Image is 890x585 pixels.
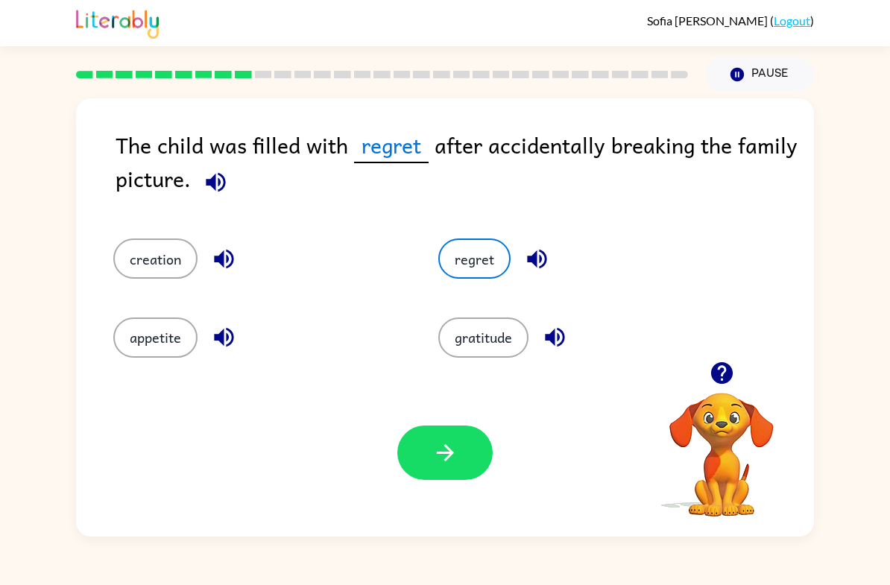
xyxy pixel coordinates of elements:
button: gratitude [438,317,528,358]
video: Your browser must support playing .mp4 files to use Literably. Please try using another browser. [647,370,796,519]
button: creation [113,238,198,279]
div: ( ) [647,13,814,28]
button: Pause [706,57,814,92]
span: regret [354,128,429,163]
span: Sofia [PERSON_NAME] [647,13,770,28]
div: The child was filled with after accidentally breaking the family picture. [116,128,814,209]
img: Literably [76,6,159,39]
a: Logout [774,13,810,28]
button: appetite [113,317,198,358]
button: regret [438,238,511,279]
